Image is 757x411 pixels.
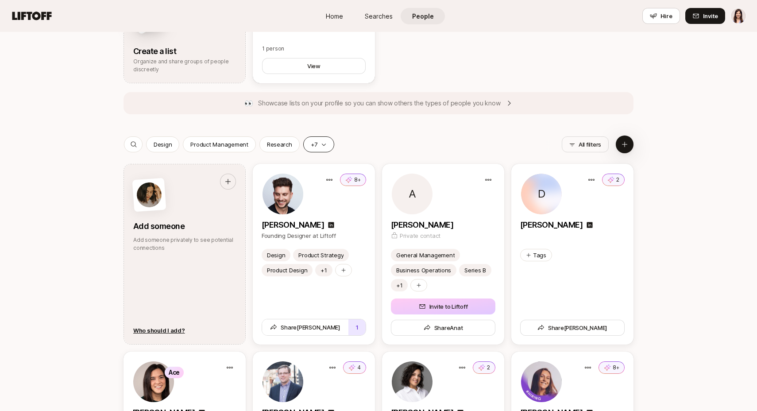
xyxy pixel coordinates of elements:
[365,12,393,21] span: Searches
[258,98,500,109] p: Showcase lists on your profile so you can show others the types of people you know
[599,361,625,374] button: 8+
[396,251,455,260] p: General Management
[133,361,174,402] img: 71d7b91d_d7cb_43b4_a7ea_a9b2f2cc6e03.jpg
[356,8,401,24] a: Searches
[262,231,366,240] p: Founding Designer at Liftoff
[298,251,344,260] p: Product Strategy
[473,361,495,374] button: 2
[391,299,495,314] button: Invite to Liftoff
[392,361,433,402] img: 277556be_5043_47e8_8b5b_e1748d5569e4.jpg
[262,45,366,53] p: 1 person
[326,12,343,21] span: Home
[267,266,307,275] p: Product Design
[321,266,327,275] p: +1
[562,136,609,152] button: All filters
[396,266,451,275] p: Business Operations
[312,8,356,24] a: Home
[190,140,248,149] p: Product Management
[357,364,361,372] p: 4
[267,140,292,149] p: Research
[400,231,440,240] p: Private contact
[730,8,746,24] button: Nili Metuki
[303,136,334,152] button: +7
[340,174,366,186] button: 8+
[253,164,375,345] a: 8+[PERSON_NAME]Founding Designer at LiftoffDesignProduct StrategyProduct Design+1Share[PERSON_NAME]1
[537,323,607,332] span: Share [PERSON_NAME]
[348,319,366,335] button: 1
[133,326,185,335] div: Who should I add?
[685,8,725,24] button: Invite
[169,367,180,378] p: Ace
[520,219,583,231] p: [PERSON_NAME]
[660,12,672,20] span: Hire
[391,219,453,231] p: [PERSON_NAME]
[391,320,495,336] button: ShareAnat
[520,320,625,336] button: Share[PERSON_NAME]
[731,8,746,23] img: Nili Metuki
[401,8,445,24] a: People
[133,45,236,58] p: Create a list
[267,251,285,260] p: Design
[382,164,504,345] a: A[PERSON_NAME]Private contactGeneral ManagementBusiness OperationsSeries B+1Invite to LiftoffShar...
[262,219,324,231] p: [PERSON_NAME]
[521,361,562,402] img: f9c8062b_8c25_40b0_9d79_3e720dcb8117.jpg
[263,174,303,214] img: 7bf30482_e1a5_47b4_9e0f_fc49ddd24bf6.jpg
[703,12,718,20] span: Invite
[538,189,545,199] p: D
[396,281,402,290] p: +1
[602,174,625,186] button: 2
[136,182,162,208] img: woman-with-black-hair.jpg
[642,8,680,24] button: Hire
[613,364,619,372] p: 8+
[412,12,434,21] span: People
[616,176,619,184] p: 2
[354,176,361,184] p: 8+
[133,58,236,74] p: Organize and share groups of people discreetly
[511,164,633,345] a: D2[PERSON_NAME]TagsShare[PERSON_NAME]
[133,220,236,233] p: Add someone
[154,140,172,149] p: Design
[270,323,340,332] span: Share [PERSON_NAME]
[263,361,303,402] img: 5d1d60cf_27e4_4baa_88e0_c7f93728498d.jpg
[133,236,236,252] p: Add someone privately to see potential connections
[262,58,366,74] button: View
[409,189,416,199] p: A
[424,323,463,332] span: Share Anat
[343,361,366,374] button: 4
[311,140,317,149] p: +7
[262,319,348,335] button: Share[PERSON_NAME]
[533,251,546,260] p: Tags
[244,97,253,109] p: 👀
[464,266,486,275] p: Series B
[487,364,490,372] p: 2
